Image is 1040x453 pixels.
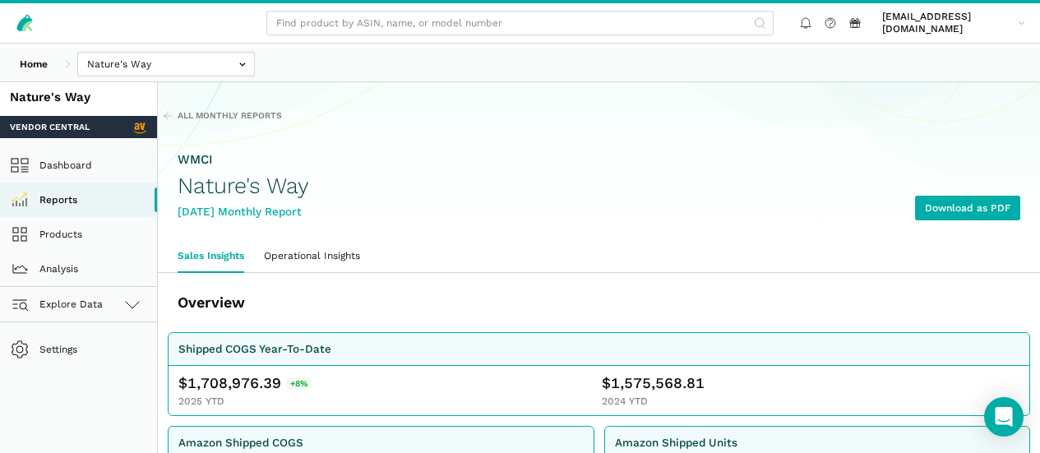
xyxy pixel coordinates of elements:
[178,151,309,169] div: WMCI
[266,11,774,35] input: Find product by ASIN, name, or model number
[602,373,611,393] span: $
[10,52,58,76] a: Home
[168,240,254,272] a: Sales Insights
[10,89,147,106] div: Nature's Way
[877,8,1030,38] a: [EMAIL_ADDRESS][DOMAIN_NAME]
[77,52,255,76] input: Nature's Way
[178,434,303,451] div: Amazon Shipped COGS
[611,373,705,393] span: 1,575,568.81
[286,377,312,390] span: +8%
[178,373,187,393] span: $
[882,11,1013,35] span: [EMAIL_ADDRESS][DOMAIN_NAME]
[178,109,282,122] span: All Monthly Reports
[254,240,370,272] a: Operational Insights
[615,434,737,451] div: Amazon Shipped Units
[178,395,597,408] div: 2025 YTD
[178,340,331,358] div: Shipped COGS Year-To-Date
[602,395,1020,408] div: 2024 YTD
[178,203,309,220] div: [DATE] Monthly Report
[915,196,1020,220] a: Download as PDF
[15,294,103,314] span: Explore Data
[10,121,90,133] span: Vendor Central
[178,173,309,198] h1: Nature's Way
[178,293,552,312] h3: Overview
[984,397,1024,437] div: Open Intercom Messenger
[163,109,282,122] a: All Monthly Reports
[187,373,281,393] span: 1,708,976.39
